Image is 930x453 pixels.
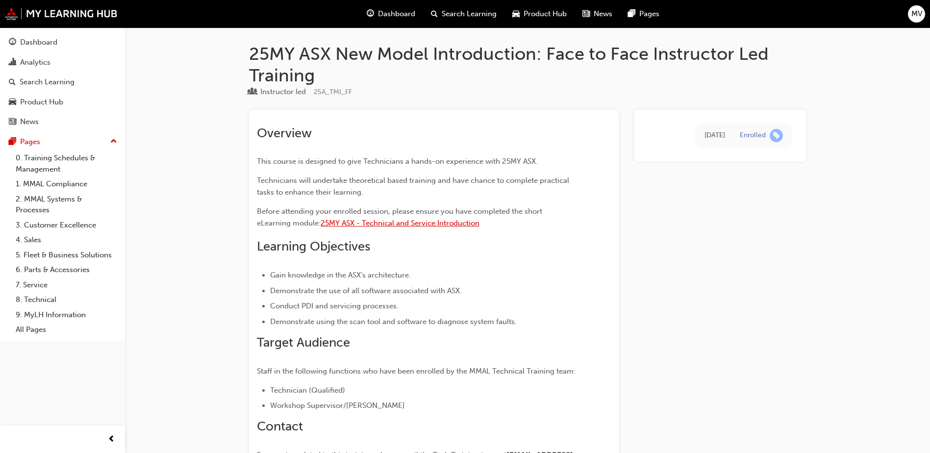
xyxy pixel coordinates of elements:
[12,176,121,192] a: 1. MMAL Compliance
[12,218,121,233] a: 3. Customer Excellence
[770,129,783,142] span: learningRecordVerb_ENROLL-icon
[20,116,39,127] div: News
[704,130,725,141] div: Mon Sep 01 2025 16:11:26 GMT+1000 (Australian Eastern Standard Time)
[12,192,121,218] a: 2. MMAL Systems & Processes
[314,88,352,96] span: Learning resource code
[378,8,415,20] span: Dashboard
[270,401,405,410] span: Workshop Supervisor/[PERSON_NAME]
[4,133,121,151] button: Pages
[582,8,590,20] span: news-icon
[257,335,350,350] span: Target Audience
[9,58,16,67] span: chart-icon
[12,322,121,337] a: All Pages
[20,136,40,148] div: Pages
[5,7,118,20] img: mmal
[512,8,520,20] span: car-icon
[367,8,374,20] span: guage-icon
[260,86,306,98] div: Instructor led
[270,302,399,310] span: Conduct PDI and servicing processes.
[524,8,567,20] span: Product Hub
[423,4,504,24] a: search-iconSearch Learning
[594,8,612,20] span: News
[257,157,538,166] span: This course is designed to give Technicians a hands-on experience with 25MY ASX.
[20,97,63,108] div: Product Hub
[740,131,766,140] div: Enrolled
[12,307,121,323] a: 9. MyLH Information
[270,317,517,326] span: Demonstrate using the scan tool and software to diagnose system faults.
[620,4,667,24] a: pages-iconPages
[249,86,306,98] div: Type
[257,126,312,141] span: Overview
[257,367,576,376] span: Staff in the following functions who have been enrolled by the MMAL Technical Training team:
[12,292,121,307] a: 8. Technical
[908,5,925,23] button: MV
[12,232,121,248] a: 4. Sales
[504,4,575,24] a: car-iconProduct Hub
[257,207,544,227] span: Before attending your enrolled session, please ensure you have completed the short eLearning module:
[20,57,50,68] div: Analytics
[321,219,479,227] a: 25MY ASX - Technical and Service Introduction
[442,8,497,20] span: Search Learning
[108,433,115,446] span: prev-icon
[4,53,121,72] a: Analytics
[257,419,303,434] span: Contact
[4,31,121,133] button: DashboardAnalyticsSearch LearningProduct HubNews
[12,262,121,277] a: 6. Parts & Accessories
[12,151,121,176] a: 0. Training Schedules & Management
[9,98,16,107] span: car-icon
[12,277,121,293] a: 7. Service
[9,118,16,126] span: news-icon
[20,37,57,48] div: Dashboard
[9,138,16,147] span: pages-icon
[110,135,117,148] span: up-icon
[257,239,370,254] span: Learning Objectives
[20,76,75,88] div: Search Learning
[639,8,659,20] span: Pages
[911,8,922,20] span: MV
[628,8,635,20] span: pages-icon
[4,33,121,51] a: Dashboard
[270,286,462,295] span: Demonstrate the use of all software associated with ASX.
[575,4,620,24] a: news-iconNews
[270,386,345,395] span: Technician (Qualified)
[359,4,423,24] a: guage-iconDashboard
[257,176,571,197] span: Technicians will undertake theoretical based training and have chance to complete practical tasks...
[249,88,256,97] span: learningResourceType_INSTRUCTOR_LED-icon
[9,38,16,47] span: guage-icon
[9,78,16,87] span: search-icon
[4,113,121,131] a: News
[270,271,411,279] span: Gain knowledge in the ASX's architecture.
[431,8,438,20] span: search-icon
[249,43,806,86] h1: 25MY ASX New Model Introduction: Face to Face Instructor Led Training
[4,73,121,91] a: Search Learning
[4,93,121,111] a: Product Hub
[12,248,121,263] a: 5. Fleet & Business Solutions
